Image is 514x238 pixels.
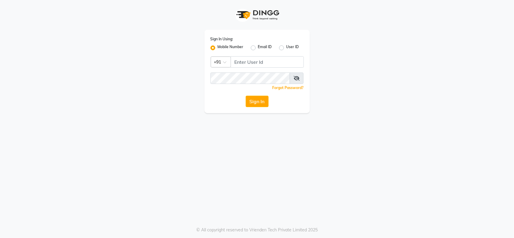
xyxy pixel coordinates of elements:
[233,6,281,24] img: logo1.svg
[273,85,304,90] a: Forgot Password?
[210,73,290,84] input: Username
[286,44,299,51] label: User ID
[218,44,244,51] label: Mobile Number
[258,44,272,51] label: Email ID
[246,96,269,107] button: Sign In
[231,56,304,68] input: Username
[210,36,233,42] label: Sign In Using:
